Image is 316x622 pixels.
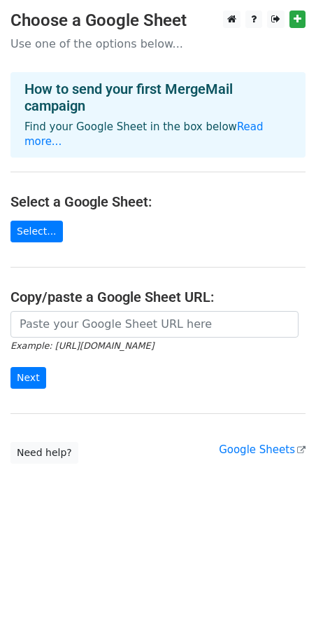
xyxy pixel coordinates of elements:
input: Next [10,367,46,389]
a: Read more... [24,120,264,148]
h3: Choose a Google Sheet [10,11,306,31]
input: Paste your Google Sheet URL here [10,311,299,338]
small: Example: [URL][DOMAIN_NAME] [10,340,154,351]
h4: Copy/paste a Google Sheet URL: [10,289,306,305]
h4: Select a Google Sheet: [10,193,306,210]
p: Find your Google Sheet in the box below [24,120,292,149]
a: Select... [10,221,63,242]
a: Google Sheets [219,443,306,456]
p: Use one of the options below... [10,36,306,51]
h4: How to send your first MergeMail campaign [24,81,292,114]
a: Need help? [10,442,78,464]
